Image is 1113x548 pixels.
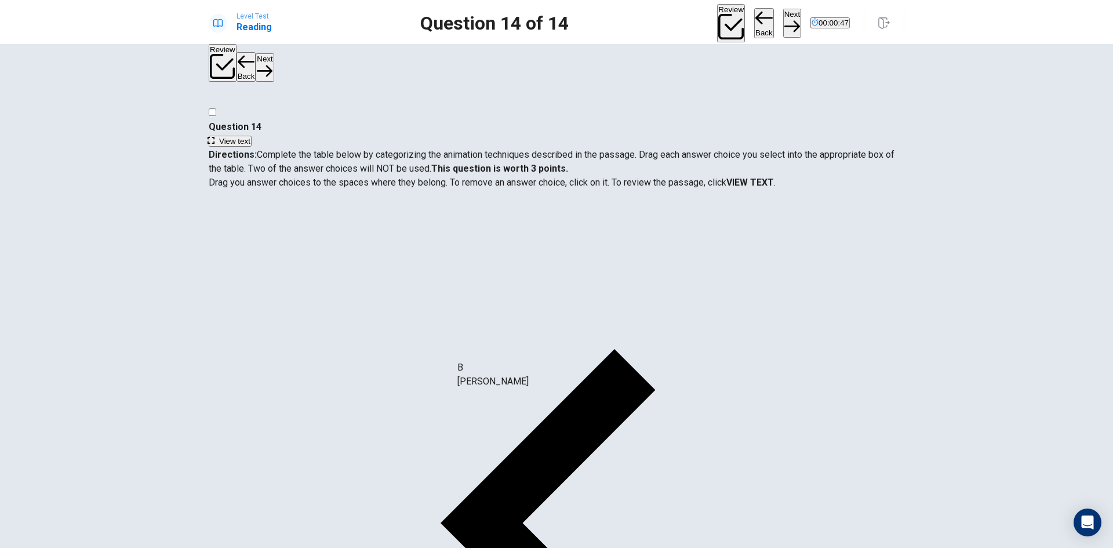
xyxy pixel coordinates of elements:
strong: VIEW TEXT [726,177,774,188]
b: This question is worth 3 points. [431,163,568,174]
span: 00:00:47 [819,19,849,27]
button: Review [209,44,237,82]
h4: Question 14 [209,120,904,134]
button: Next [783,9,801,37]
h1: Reading [237,20,272,34]
h1: Question 14 of 14 [420,16,569,30]
span: View text [219,137,250,146]
div: Open Intercom Messenger [1074,509,1101,536]
button: Back [754,8,774,38]
button: 00:00:47 [810,17,850,28]
button: View text [209,136,252,147]
strong: Directions: [209,149,257,160]
button: Next [256,53,274,82]
button: Review [717,4,745,42]
p: Drag you answer choices to the spaces where they belong. To remove an answer choice, click on it.... [209,176,904,190]
button: Back [237,52,256,82]
span: Complete the table below by categorizing the animation techniques described in the passage. Drag ... [209,149,894,174]
span: Level Test [237,12,272,20]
